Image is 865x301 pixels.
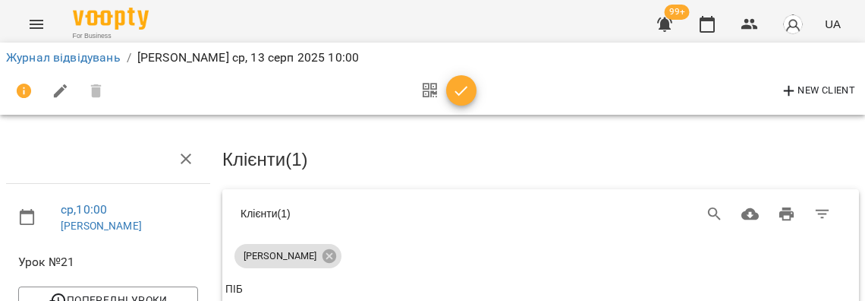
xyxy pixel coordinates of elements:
[234,244,341,268] div: [PERSON_NAME]
[137,49,359,67] p: [PERSON_NAME] ср, 13 серп 2025 10:00
[241,206,493,221] div: Клієнти ( 1 )
[61,202,107,217] a: ср , 10:00
[6,50,121,65] a: Журнал відвідувань
[225,280,243,299] div: Sort
[697,196,733,233] button: Search
[18,6,55,43] button: Menu
[225,280,856,299] span: ПІБ
[769,196,805,233] button: Друк
[732,196,769,233] button: Завантажити CSV
[73,8,149,30] img: Voopty Logo
[225,280,243,299] div: ПІБ
[776,79,859,103] button: New Client
[73,31,149,41] span: For Business
[222,150,859,170] h3: Клієнти ( 1 )
[819,10,847,38] button: UA
[127,49,131,67] li: /
[18,253,198,271] span: Урок №21
[665,5,690,20] span: 99+
[804,196,841,233] button: Фільтр
[780,82,855,100] span: New Client
[234,249,326,263] span: [PERSON_NAME]
[782,14,804,35] img: avatar_s.png
[6,49,859,67] nav: breadcrumb
[825,16,841,32] span: UA
[61,220,142,232] a: [PERSON_NAME]
[222,189,859,238] div: Table Toolbar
